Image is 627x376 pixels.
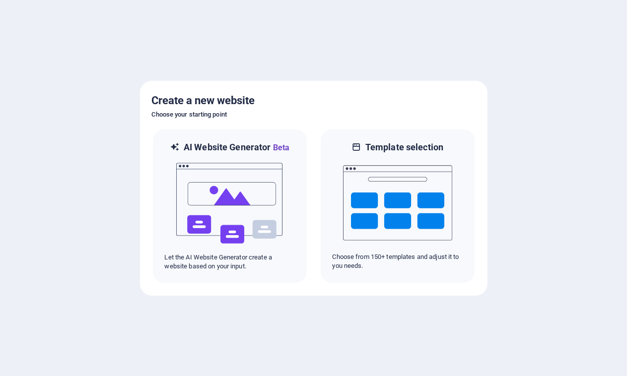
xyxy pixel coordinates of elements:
p: Choose from 150+ templates and adjust it to you needs. [333,252,463,270]
span: Beta [271,143,290,152]
h6: Template selection [365,141,443,153]
div: Template selectionChoose from 150+ templates and adjust it to you needs. [320,128,476,284]
div: AI Website GeneratorBetaaiLet the AI Website Generator create a website based on your input. [152,128,308,284]
p: Let the AI Website Generator create a website based on your input. [165,253,295,271]
h6: AI Website Generator [184,141,289,154]
h6: Choose your starting point [152,109,476,121]
h5: Create a new website [152,93,476,109]
img: ai [175,154,284,253]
